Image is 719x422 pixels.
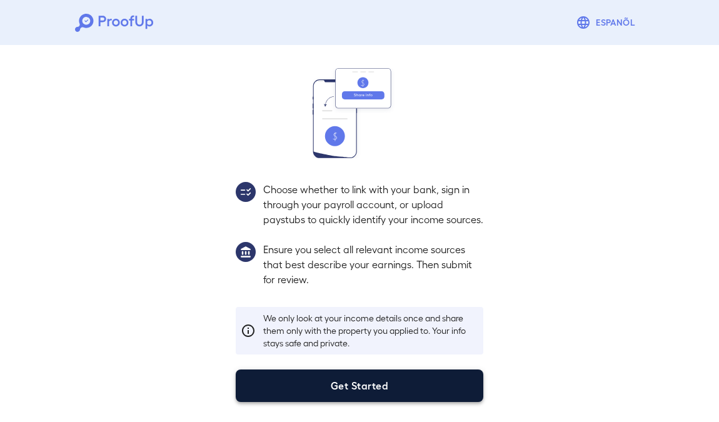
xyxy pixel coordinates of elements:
[236,369,483,402] button: Get Started
[263,182,483,227] p: Choose whether to link with your bank, sign in through your payroll account, or upload paystubs t...
[313,68,406,158] img: transfer_money.svg
[263,242,483,287] p: Ensure you select all relevant income sources that best describe your earnings. Then submit for r...
[236,242,256,262] img: group1.svg
[571,10,644,35] button: Espanõl
[236,182,256,202] img: group2.svg
[263,312,478,349] p: We only look at your income details once and share them only with the property you applied to. Yo...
